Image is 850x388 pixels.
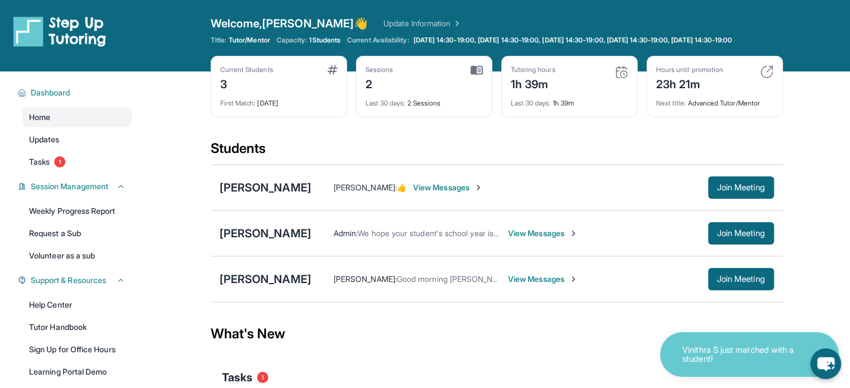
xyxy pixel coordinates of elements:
span: Admin : [334,228,358,238]
span: Title: [211,36,226,45]
span: Updates [29,134,60,145]
div: Hours until promotion [656,65,723,74]
div: 2 [365,74,393,92]
span: Join Meeting [717,230,765,237]
span: Session Management [31,181,108,192]
span: First Match : [220,99,256,107]
span: View Messages [508,228,578,239]
a: Request a Sub [22,223,132,243]
div: Students [211,140,783,164]
a: Tutor Handbook [22,317,132,337]
div: 3 [220,74,273,92]
button: Join Meeting [708,268,774,290]
span: 1 [257,372,268,383]
div: 1h 39m [511,74,555,92]
span: Tasks [29,156,50,167]
div: 2 Sessions [365,92,483,108]
img: Chevron-Right [569,229,578,238]
span: [PERSON_NAME] : [334,274,397,284]
img: card [471,65,483,75]
img: card [760,65,773,79]
span: 👍 [397,183,406,192]
a: Updates [22,130,132,150]
div: Current Students [220,65,273,74]
span: Last 30 days : [511,99,551,107]
a: [DATE] 14:30-19:00, [DATE] 14:30-19:00, [DATE] 14:30-19:00, [DATE] 14:30-19:00, [DATE] 14:30-19:00 [411,36,735,45]
div: Tutoring hours [511,65,555,74]
span: 1 Students [309,36,340,45]
span: Home [29,112,50,123]
p: Vinithra S just matched with a student! [682,346,794,364]
img: Chevron Right [450,18,462,29]
span: Welcome, [PERSON_NAME] 👋 [211,16,368,31]
button: Session Management [26,181,125,192]
img: Chevron-Right [474,183,483,192]
span: Capacity: [277,36,307,45]
span: Good morning [PERSON_NAME]!! Here's the homework [PERSON_NAME] needs to work on [397,274,722,284]
span: [PERSON_NAME] : [334,183,397,192]
a: Volunteer as a sub [22,246,132,266]
a: Home [22,107,132,127]
button: chat-button [810,348,841,379]
span: View Messages [413,182,483,193]
a: Learning Portal Demo [22,362,132,382]
button: Dashboard [26,87,125,98]
img: Chevron-Right [569,275,578,284]
button: Join Meeting [708,222,774,245]
a: Sign Up for Office Hours [22,339,132,360]
div: [PERSON_NAME] [220,226,311,241]
div: What's New [211,309,783,358]
span: Current Availability: [347,36,409,45]
div: [DATE] [220,92,338,108]
span: Tutor/Mentor [229,36,270,45]
button: Join Meeting [708,176,774,199]
span: Tasks [222,370,253,385]
div: 23h 21m [656,74,723,92]
img: card [615,65,628,79]
span: [DATE] 14:30-19:00, [DATE] 14:30-19:00, [DATE] 14:30-19:00, [DATE] 14:30-19:00, [DATE] 14:30-19:00 [414,36,733,45]
img: logo [13,16,106,47]
span: Support & Resources [31,275,106,286]
a: Help Center [22,295,132,315]
a: Tasks1 [22,152,132,172]
span: 1 [54,156,65,167]
img: card [327,65,338,74]
span: Join Meeting [717,276,765,282]
div: Advanced Tutor/Mentor [656,92,773,108]
span: Dashboard [31,87,70,98]
div: [PERSON_NAME] [220,180,311,195]
span: Join Meeting [717,184,765,191]
div: 1h 39m [511,92,628,108]
div: [PERSON_NAME] [220,271,311,287]
div: Sessions [365,65,393,74]
span: View Messages [508,274,578,285]
a: Weekly Progress Report [22,201,132,221]
button: Support & Resources [26,275,125,286]
span: Last 30 days : [365,99,406,107]
span: Next title : [656,99,686,107]
a: Update Information [383,18,462,29]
